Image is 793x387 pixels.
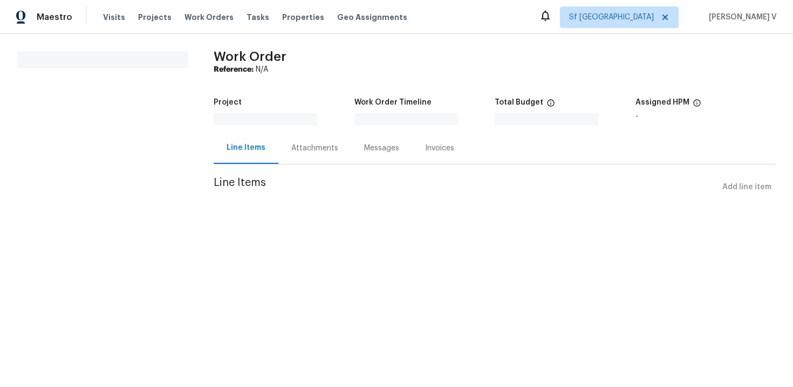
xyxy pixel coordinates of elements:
h5: Project [214,99,242,106]
span: Maestro [37,12,72,23]
span: Tasks [247,13,269,21]
div: Line Items [227,142,265,153]
span: Sf [GEOGRAPHIC_DATA] [569,12,654,23]
div: Messages [364,143,399,154]
span: Properties [282,12,324,23]
div: N/A [214,64,776,75]
span: Geo Assignments [337,12,407,23]
h5: Assigned HPM [635,99,689,106]
div: Attachments [291,143,338,154]
span: Line Items [214,177,718,197]
span: Work Orders [184,12,234,23]
span: Work Order [214,50,286,63]
span: The hpm assigned to this work order. [693,99,701,113]
h5: Total Budget [495,99,543,106]
span: Projects [138,12,172,23]
span: The total cost of line items that have been proposed by Opendoor. This sum includes line items th... [546,99,555,113]
span: Visits [103,12,125,23]
div: Invoices [425,143,454,154]
h5: Work Order Timeline [354,99,432,106]
b: Reference: [214,66,254,73]
span: [PERSON_NAME] V [705,12,777,23]
div: - [635,113,776,120]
